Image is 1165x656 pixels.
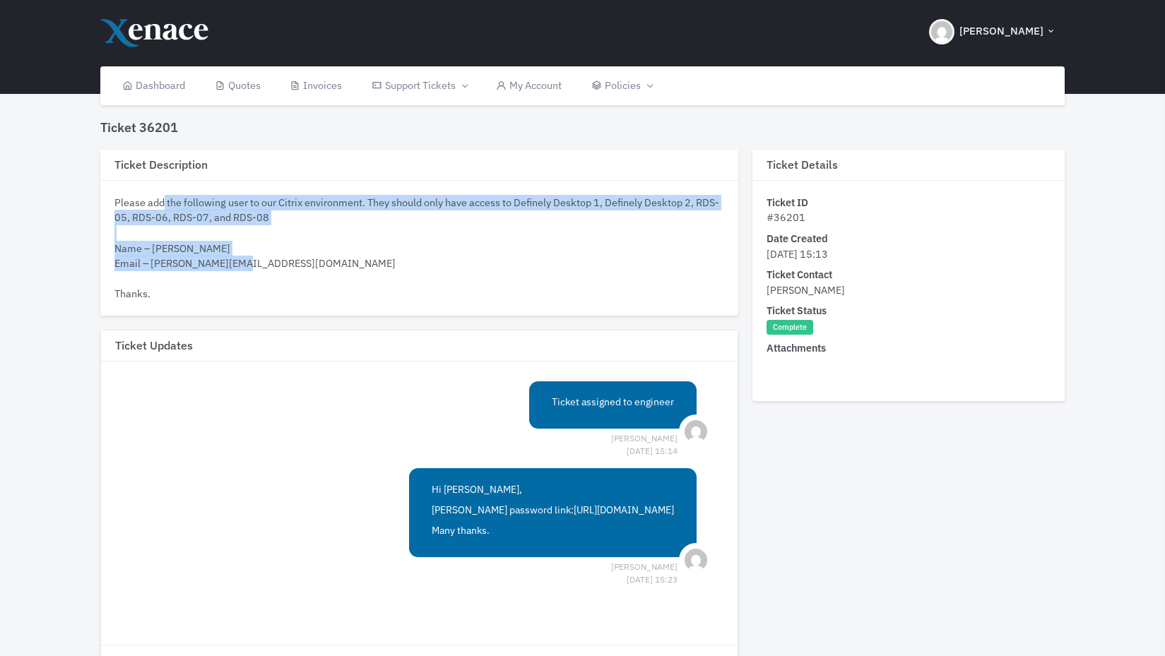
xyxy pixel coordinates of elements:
a: Dashboard [107,66,200,105]
h3: Ticket Details [752,150,1065,181]
dt: Ticket ID [767,195,1051,210]
span: [PERSON_NAME] [959,23,1043,40]
span: Complete [767,320,812,335]
a: [URL][DOMAIN_NAME] [574,503,674,516]
span: [PERSON_NAME] [DATE] 15:23 [611,561,678,573]
dt: Ticket Contact [767,267,1051,282]
p: [PERSON_NAME] password link: [432,503,674,518]
span: [PERSON_NAME] [DATE] 15:14 [611,432,678,445]
dt: Date Created [767,231,1051,246]
a: Support Tickets [357,66,481,105]
span: [DATE] 15:13 [767,247,828,261]
button: [PERSON_NAME] [921,7,1065,56]
a: My Account [481,66,576,105]
p: Ticket assigned to engineer [552,395,674,410]
span: #36201 [767,210,805,224]
dt: Attachments [767,340,1051,356]
p: Many thanks. [432,523,674,538]
a: Policies [576,66,666,105]
a: Invoices [275,66,357,105]
div: Please add the following user to our Citrix environment. They should only have access to Definely... [114,195,724,302]
a: Quotes [200,66,276,105]
h3: Ticket Updates [101,330,738,362]
p: Hi [PERSON_NAME], [432,482,674,497]
h4: Ticket 36201 [100,120,178,136]
span: [PERSON_NAME] [767,283,845,297]
h3: Ticket Description [100,150,738,181]
dt: Ticket Status [767,303,1051,318]
img: Header Avatar [929,19,954,44]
